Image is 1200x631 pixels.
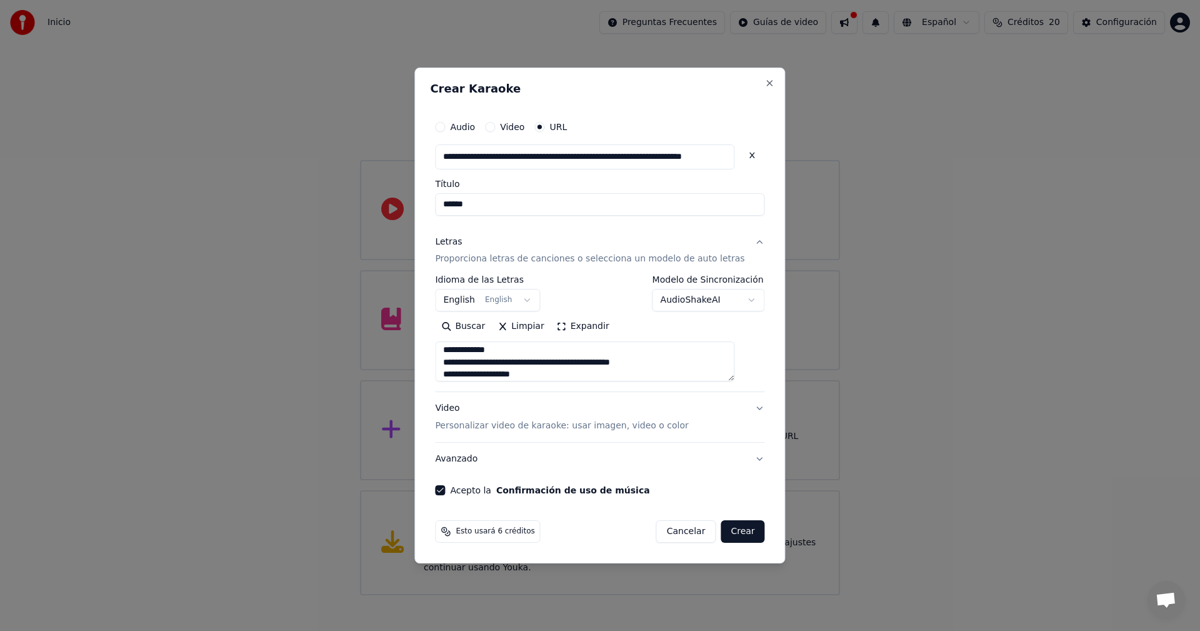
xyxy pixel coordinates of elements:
label: Video [500,123,524,131]
div: Letras [435,236,462,248]
button: Crear [721,520,764,543]
button: Cancelar [656,520,716,543]
span: Esto usará 6 créditos [456,527,534,537]
div: Video [435,403,688,433]
button: Acepto la [496,486,650,495]
button: Expandir [551,317,616,337]
button: Buscar [435,317,491,337]
button: Avanzado [435,443,764,475]
p: Proporciona letras de canciones o selecciona un modelo de auto letras [435,253,744,266]
div: LetrasProporciona letras de canciones o selecciona un modelo de auto letras [435,276,764,392]
button: VideoPersonalizar video de karaoke: usar imagen, video o color [435,393,764,443]
label: Audio [450,123,475,131]
button: LetrasProporciona letras de canciones o selecciona un modelo de auto letras [435,226,764,276]
label: Modelo de Sincronización [652,276,765,285]
p: Personalizar video de karaoke: usar imagen, video o color [435,420,688,432]
h2: Crear Karaoke [430,83,769,94]
button: Limpiar [491,317,550,337]
label: Idioma de las Letras [435,276,540,285]
label: URL [549,123,567,131]
label: Título [435,179,764,188]
label: Acepto la [450,486,649,495]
